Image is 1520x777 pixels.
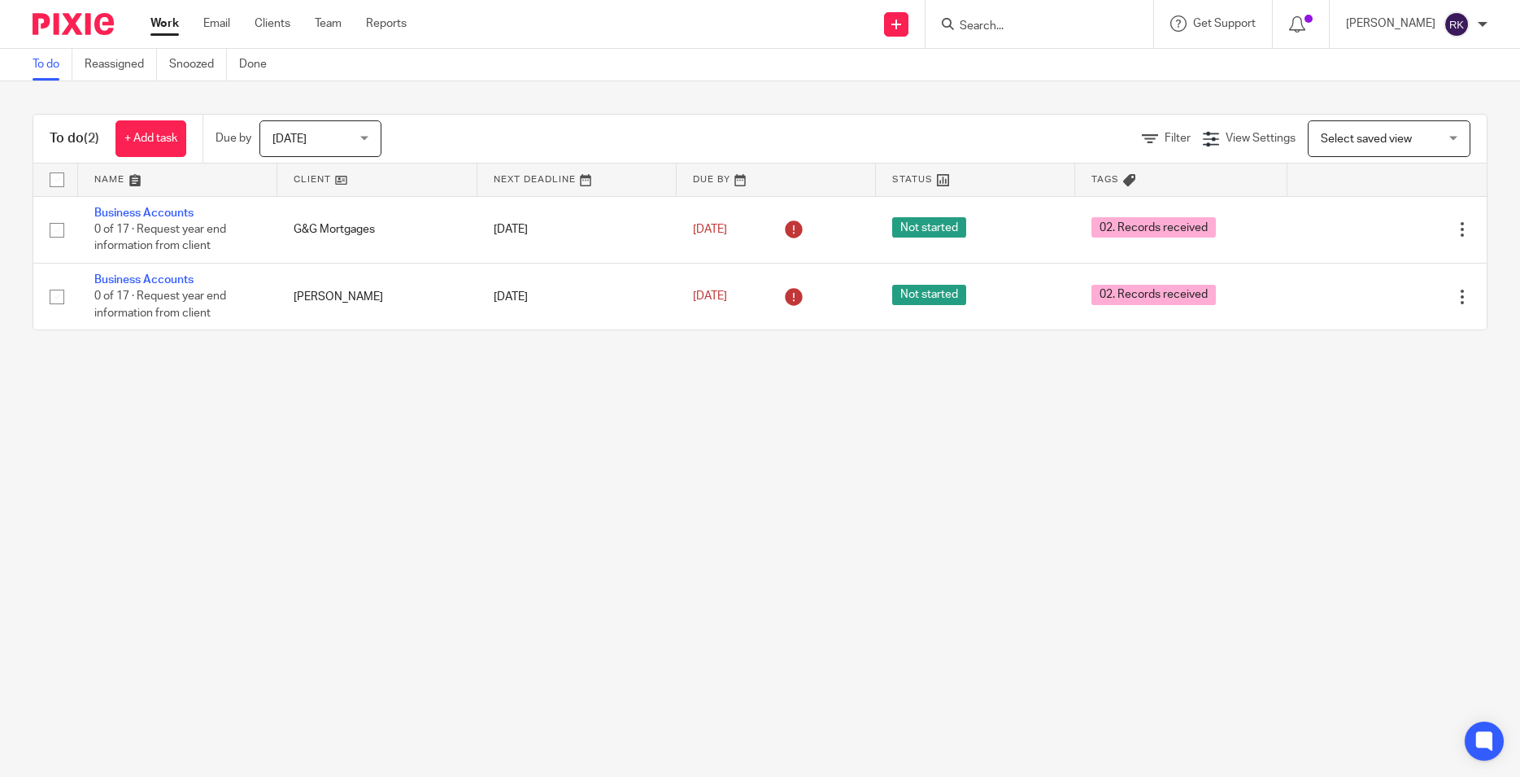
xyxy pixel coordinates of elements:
span: [DATE] [272,133,307,145]
span: 02. Records received [1091,285,1216,305]
a: Clients [255,15,290,32]
p: Due by [216,130,251,146]
span: [DATE] [693,291,727,303]
span: 0 of 17 · Request year end information from client [94,224,226,252]
a: Work [150,15,179,32]
span: Filter [1165,133,1191,144]
span: Not started [892,285,966,305]
img: Pixie [33,13,114,35]
a: To do [33,49,72,81]
a: Done [239,49,279,81]
a: Reassigned [85,49,157,81]
input: Search [958,20,1104,34]
a: Snoozed [169,49,227,81]
span: Tags [1091,175,1119,184]
span: 02. Records received [1091,217,1216,238]
a: Team [315,15,342,32]
td: [DATE] [477,196,677,263]
a: Business Accounts [94,274,194,286]
h1: To do [50,130,99,147]
span: [DATE] [693,224,727,235]
a: + Add task [115,120,186,157]
span: Get Support [1193,18,1256,29]
span: 0 of 17 · Request year end information from client [94,291,226,320]
img: svg%3E [1444,11,1470,37]
p: [PERSON_NAME] [1346,15,1435,32]
td: [PERSON_NAME] [277,263,477,330]
a: Business Accounts [94,207,194,219]
a: Reports [366,15,407,32]
td: [DATE] [477,263,677,330]
span: Not started [892,217,966,238]
span: Select saved view [1321,133,1412,145]
span: View Settings [1226,133,1296,144]
td: G&G Mortgages [277,196,477,263]
a: Email [203,15,230,32]
span: (2) [84,132,99,145]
